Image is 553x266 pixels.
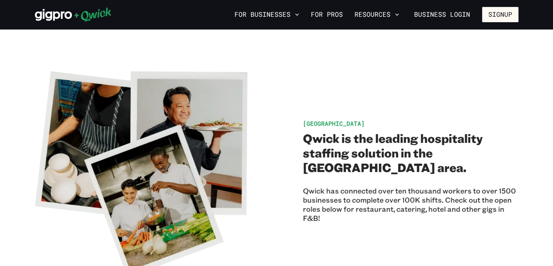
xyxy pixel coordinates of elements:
[408,7,476,22] a: Business Login
[303,186,518,223] p: Qwick has connected over ten thousand workers to over 1500 businesses to complete over 100K shift...
[303,120,365,127] span: [GEOGRAPHIC_DATA]
[482,7,518,22] button: Signup
[232,8,302,21] button: For Businesses
[352,8,402,21] button: Resources
[308,8,346,21] a: For Pros
[303,131,518,175] h2: Qwick is the leading hospitality staffing solution in the [GEOGRAPHIC_DATA] area.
